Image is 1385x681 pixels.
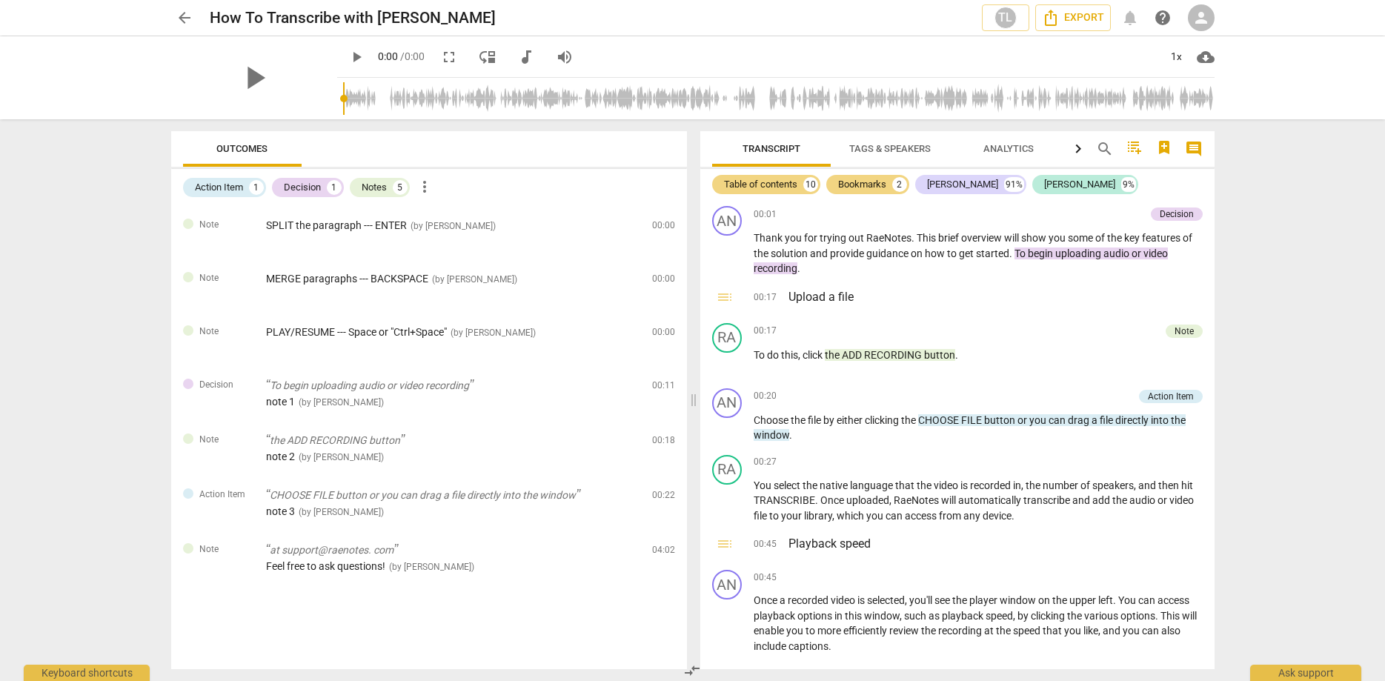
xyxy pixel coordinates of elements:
[1049,232,1068,244] span: you
[1134,479,1138,491] span: ,
[1042,9,1104,27] span: Export
[925,248,947,259] span: how
[929,610,942,622] span: as
[808,414,823,426] span: file
[959,248,976,259] span: get
[712,388,742,418] div: Change speaker
[1161,625,1180,637] span: also
[1068,414,1092,426] span: drag
[817,625,843,637] span: more
[846,494,889,506] span: uploaded
[652,489,675,502] span: 00:22
[1068,232,1095,244] span: some
[830,248,866,259] span: provide
[1092,494,1112,506] span: add
[803,349,825,361] span: click
[895,479,917,491] span: that
[788,594,831,606] span: recorded
[1013,479,1021,491] span: in
[845,610,864,622] span: this
[785,232,804,244] span: you
[921,625,938,637] span: the
[1017,414,1029,426] span: or
[299,397,384,408] span: ( by [PERSON_NAME] )
[1049,414,1068,426] span: can
[917,232,938,244] span: This
[865,414,901,426] span: clicking
[842,349,864,361] span: ADD
[1095,232,1107,244] span: of
[199,488,245,501] span: Action Item
[199,379,233,391] span: Decision
[1067,610,1084,622] span: the
[828,640,831,652] span: .
[1123,625,1142,637] span: you
[724,177,797,192] div: Table of contents
[1151,414,1171,426] span: into
[436,44,462,70] button: Fullscreen
[788,288,1203,306] h3: Upload a file
[1185,140,1203,158] span: comment
[451,328,536,338] span: ( by [PERSON_NAME] )
[918,414,961,426] span: CHOOSE
[1023,494,1072,506] span: transcribe
[199,325,219,338] span: Note
[911,248,925,259] span: on
[1013,625,1043,637] span: speed
[837,414,865,426] span: either
[947,248,959,259] span: to
[389,562,474,572] span: ( by [PERSON_NAME] )
[754,262,797,274] span: recording
[900,610,904,622] span: ,
[942,610,986,622] span: playback
[1072,494,1092,506] span: and
[556,48,574,66] span: volume_up
[1103,248,1132,259] span: audio
[24,665,150,681] div: Keyboard shortcuts
[1069,594,1098,606] span: upper
[798,349,803,361] span: ,
[1183,232,1192,244] span: of
[961,232,1004,244] span: overview
[1163,45,1191,69] div: 1x
[905,594,909,606] span: ,
[754,414,791,426] span: Choose
[652,219,675,232] span: 00:00
[1160,610,1182,622] span: This
[838,177,886,192] div: Bookmarks
[416,178,434,196] span: more_vert
[803,177,818,192] div: 10
[754,390,777,402] span: 00:20
[266,542,640,558] p: at support@raenotes. com
[788,535,1203,553] h3: Playback speed
[266,560,385,572] span: Feel free to ask questions!
[754,248,771,259] span: the
[249,180,264,195] div: 1
[867,594,905,606] span: selected
[411,221,496,231] span: ( by [PERSON_NAME] )
[1120,610,1155,622] span: options
[825,349,842,361] span: the
[1148,390,1194,403] div: Action Item
[754,640,788,652] span: include
[1026,479,1043,491] span: the
[712,206,742,236] div: Change speaker
[440,48,458,66] span: fullscreen
[1182,137,1206,161] button: Show/Hide comments
[1004,177,1024,192] div: 91%
[996,625,1013,637] span: the
[754,429,789,441] span: window
[195,180,243,195] div: Action Item
[866,232,911,244] span: RaeNotes
[754,510,769,522] span: file
[781,510,804,522] span: your
[970,479,1013,491] span: recorded
[771,248,810,259] span: solution
[1028,248,1055,259] span: begin
[1171,414,1186,426] span: the
[804,232,820,244] span: for
[474,44,501,70] button: View player as separate pane
[815,494,820,506] span: .
[551,44,578,70] button: Volume
[960,479,970,491] span: is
